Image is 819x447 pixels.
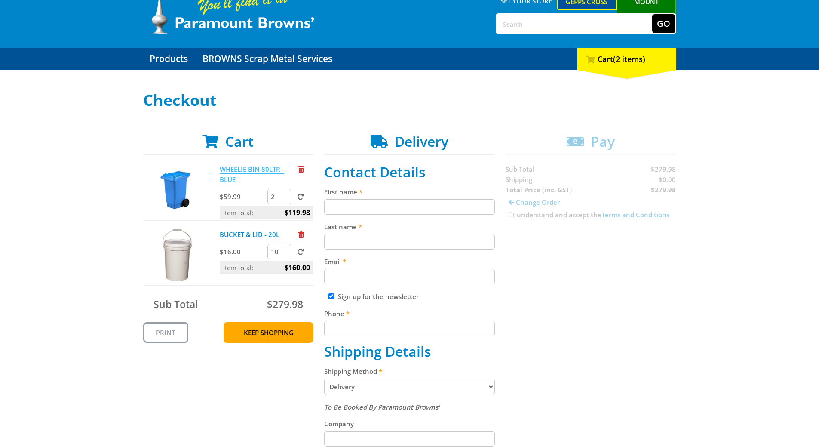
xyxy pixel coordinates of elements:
div: Cart [577,48,676,70]
a: Remove from cart [298,165,304,173]
span: (2 items) [613,54,645,64]
span: Sub Total [153,297,198,311]
span: $160.00 [285,261,310,274]
input: Search [497,14,652,33]
input: Please enter your first name. [324,199,495,215]
p: Item total: [220,206,313,219]
p: $59.99 [220,191,266,202]
label: Sign up for the newsletter [338,292,419,301]
select: Please select a shipping method. [324,379,495,395]
input: Please enter your last name. [324,234,495,250]
a: Remove from cart [298,230,304,239]
p: Item total: [220,261,313,274]
p: $16.00 [220,247,266,257]
button: Go [652,14,675,33]
h1: Checkout [143,92,676,109]
h2: Shipping Details [324,343,495,360]
a: Print [143,322,188,343]
label: Last name [324,222,495,232]
span: Cart [225,132,254,151]
a: WHEELIE BIN 80LTR - BLUE [220,165,284,184]
a: Keep Shopping [224,322,313,343]
input: Please enter your email address. [324,269,495,284]
label: Shipping Method [324,366,495,376]
span: $119.98 [285,206,310,219]
label: Email [324,256,495,267]
a: BUCKET & LID - 20L [220,230,279,239]
h2: Contact Details [324,164,495,180]
label: First name [324,187,495,197]
label: Company [324,419,495,429]
label: Phone [324,308,495,319]
img: WHEELIE BIN 80LTR - BLUE [151,164,203,216]
a: Go to the Products page [143,48,194,70]
a: Go to the BROWNS Scrap Metal Services page [196,48,339,70]
input: Please enter your telephone number. [324,321,495,336]
span: Delivery [395,132,448,151]
em: To Be Booked By Paramount Browns' [324,403,440,411]
img: BUCKET & LID - 20L [151,229,203,281]
span: $279.98 [267,297,303,311]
